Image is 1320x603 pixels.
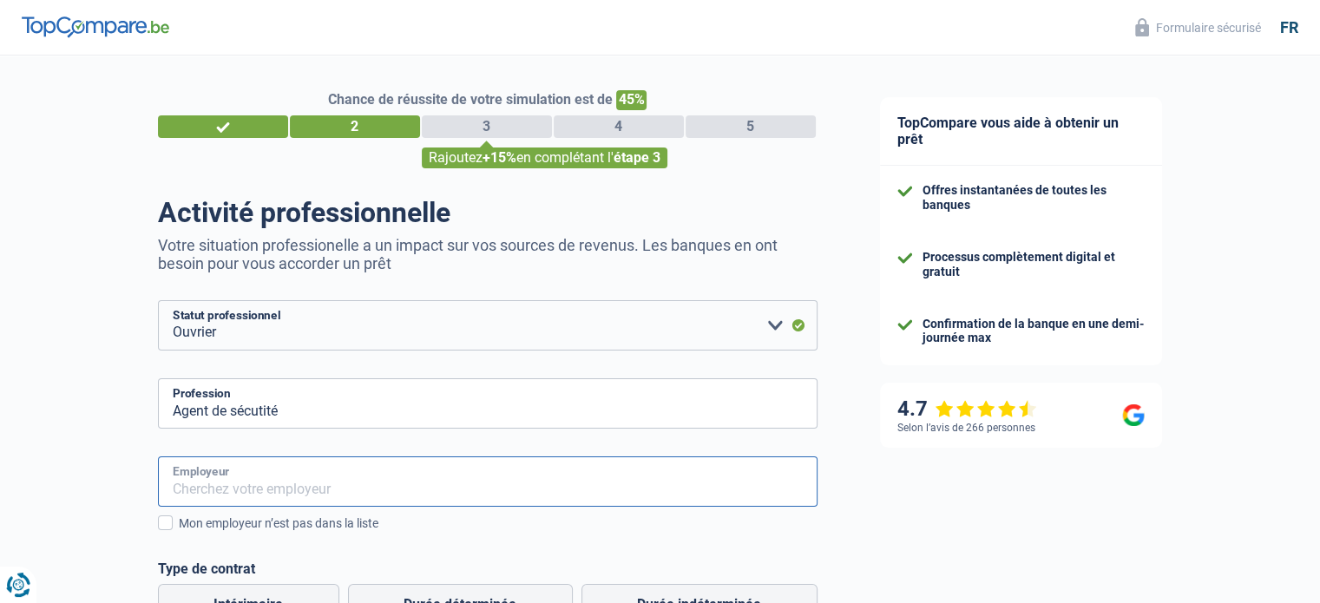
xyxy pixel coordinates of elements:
div: 3 [422,115,552,138]
div: Confirmation de la banque en une demi-journée max [923,317,1145,346]
div: Processus complètement digital et gratuit [923,250,1145,279]
div: 4 [554,115,684,138]
div: Rajoutez en complétant l' [422,147,667,168]
h1: Activité professionnelle [158,196,818,229]
div: Selon l’avis de 266 personnes [897,422,1035,434]
img: TopCompare Logo [22,16,169,37]
div: Mon employeur n’est pas dans la liste [179,515,818,533]
div: fr [1280,18,1298,37]
div: TopCompare vous aide à obtenir un prêt [880,97,1162,166]
span: 45% [616,90,647,110]
div: 4.7 [897,397,1037,422]
span: +15% [483,149,516,166]
div: 2 [290,115,420,138]
div: 1 [158,115,288,138]
button: Formulaire sécurisé [1125,13,1271,42]
div: Offres instantanées de toutes les banques [923,183,1145,213]
div: 5 [686,115,816,138]
p: Votre situation professionelle a un impact sur vos sources de revenus. Les banques en ont besoin ... [158,236,818,272]
span: Chance de réussite de votre simulation est de [328,91,613,108]
input: Cherchez votre employeur [158,456,818,507]
label: Type de contrat [158,560,818,577]
span: étape 3 [614,149,660,166]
